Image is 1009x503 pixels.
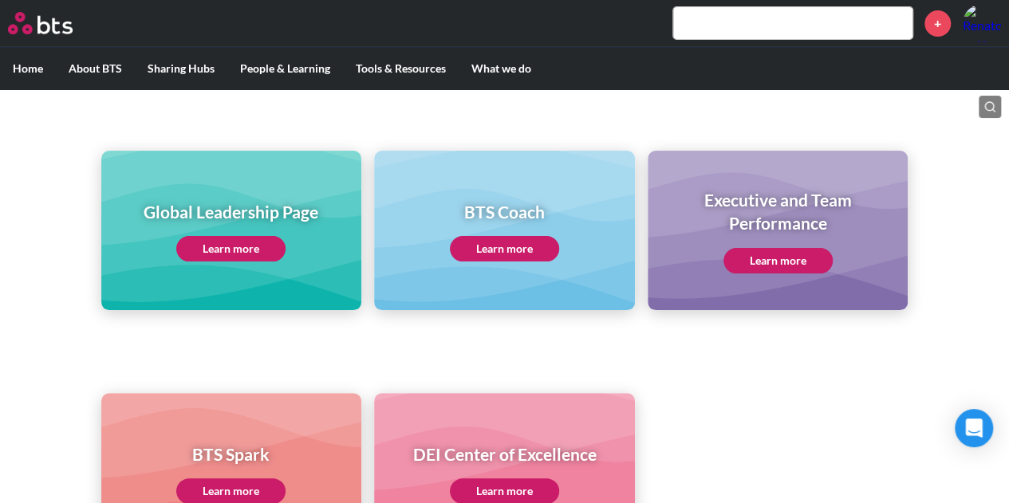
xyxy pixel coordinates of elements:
[144,200,318,223] h1: Global Leadership Page
[924,10,951,37] a: +
[176,442,286,466] h1: BTS Spark
[412,442,596,466] h1: DEI Center of Excellence
[955,409,993,447] div: Open Intercom Messenger
[343,48,459,89] label: Tools & Resources
[723,248,833,273] a: Learn more
[963,4,1001,42] a: Profile
[450,236,559,261] a: Learn more
[227,48,343,89] label: People & Learning
[963,4,1001,42] img: Renato Bresciani
[135,48,227,89] label: Sharing Hubs
[659,188,897,235] h1: Executive and Team Performance
[459,48,544,89] label: What we do
[450,200,559,223] h1: BTS Coach
[176,236,286,261] a: Learn more
[8,12,102,34] a: Go home
[56,48,135,89] label: About BTS
[8,12,73,34] img: BTS Logo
